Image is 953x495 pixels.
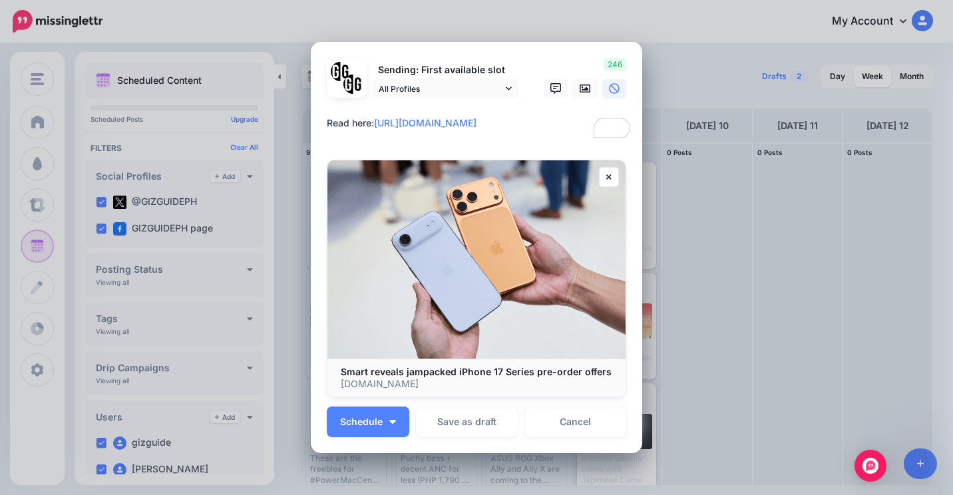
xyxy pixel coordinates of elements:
img: 353459792_649996473822713_4483302954317148903_n-bsa138318.png [331,62,350,81]
b: Smart reveals jampacked iPhone 17 Series pre-order offers [341,366,612,377]
span: 246 [604,58,626,71]
p: [DOMAIN_NAME] [341,378,612,390]
span: Schedule [340,417,383,426]
textarea: To enrich screen reader interactions, please activate Accessibility in Grammarly extension settings [327,115,633,141]
span: All Profiles [379,82,502,96]
img: arrow-down-white.png [389,420,396,424]
img: Smart reveals jampacked iPhone 17 Series pre-order offers [327,160,626,359]
a: All Profiles [372,79,518,98]
a: Cancel [524,407,626,437]
img: JT5sWCfR-79925.png [343,75,363,94]
button: Save as draft [416,407,518,437]
p: Sending: First available slot [372,63,518,78]
div: Read here: [327,115,633,131]
div: Open Intercom Messenger [855,450,886,482]
button: Schedule [327,407,409,437]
